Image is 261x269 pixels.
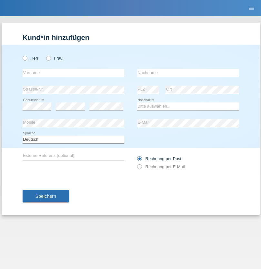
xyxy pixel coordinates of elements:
span: Speichern [35,194,56,199]
label: Frau [46,56,63,61]
button: Speichern [23,190,69,202]
input: Herr [23,56,27,60]
input: Frau [46,56,50,60]
label: Herr [23,56,39,61]
a: menu [245,6,258,10]
h1: Kund*in hinzufügen [23,34,239,42]
input: Rechnung per E-Mail [137,164,141,172]
label: Rechnung per E-Mail [137,164,185,169]
i: menu [248,5,255,12]
label: Rechnung per Post [137,156,181,161]
input: Rechnung per Post [137,156,141,164]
